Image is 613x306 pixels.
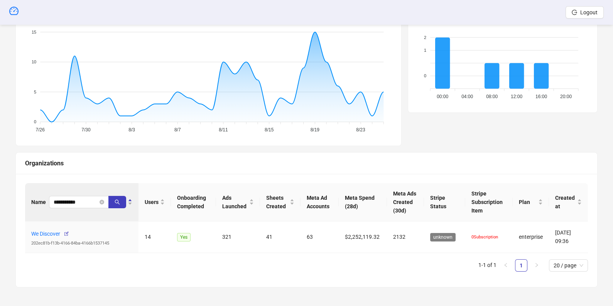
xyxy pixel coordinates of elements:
th: Meta Spend (28d) [339,183,387,221]
tspan: 00:00 [437,93,448,99]
th: Meta Ads Created (30d) [387,183,424,221]
tspan: 08:00 [486,93,498,99]
span: dashboard [9,6,19,15]
tspan: 1 [424,48,426,52]
span: 20 / page [554,260,583,271]
th: Users [138,183,171,221]
tspan: 2 [424,35,426,39]
span: Yes [177,233,191,241]
li: Previous Page [500,259,512,272]
th: Stripe Subscription Item [465,183,513,221]
tspan: 8/11 [219,127,228,132]
tspan: 7/26 [36,127,45,132]
li: 1-1 of 1 [478,259,496,272]
th: Plan [513,183,549,221]
tspan: 8/23 [356,127,365,132]
div: Organizations [25,158,588,168]
button: left [500,259,512,272]
span: left [503,263,508,267]
div: 2132 [393,233,418,241]
a: We Discover [31,231,60,237]
tspan: 10 [32,59,36,64]
td: 321 [216,221,260,253]
tspan: 8/19 [311,127,320,132]
tspan: 8/15 [265,127,274,132]
th: Stripe Status [424,183,465,221]
button: search [108,196,126,208]
tspan: 20:00 [560,93,572,99]
tspan: 04:00 [461,93,473,99]
tspan: 7/30 [81,127,91,132]
tspan: 8/3 [128,127,135,132]
div: 202ec81b-f13b-4166-84ba-4166b1537145 [31,240,132,247]
th: Ads Launched [216,183,260,221]
td: 41 [260,221,301,253]
div: 0 Subscription [471,234,507,241]
th: Meta Ad Accounts [301,183,338,221]
th: Created at [549,183,588,221]
tspan: 0 [424,73,426,78]
div: 63 [307,233,332,241]
tspan: 16:00 [535,93,547,99]
tspan: 8/7 [174,127,181,132]
tspan: 5 [34,89,36,94]
td: $2,252,119.32 [339,221,387,253]
a: 1 [515,260,527,271]
span: search [115,199,120,205]
button: close-circle [100,200,104,204]
span: Created at [555,194,576,211]
td: [DATE] 09:36 [549,221,588,253]
td: 14 [138,221,171,253]
span: Logout [580,9,598,15]
span: right [534,263,539,267]
span: Ads Launched [222,194,248,211]
tspan: 15 [32,29,36,34]
span: unknown [430,233,456,241]
div: Page Size [549,259,588,272]
td: enterprise [513,221,549,253]
span: Plan [519,198,537,206]
th: Onboarding Completed [171,183,216,221]
li: 1 [515,259,527,272]
li: Next Page [530,259,543,272]
tspan: 12:00 [511,93,522,99]
span: Users [145,198,159,206]
th: Sheets Created [260,183,301,221]
tspan: 0 [34,119,36,124]
button: right [530,259,543,272]
button: Logout [566,6,604,19]
span: logout [572,10,577,15]
span: Sheets Created [266,194,288,211]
